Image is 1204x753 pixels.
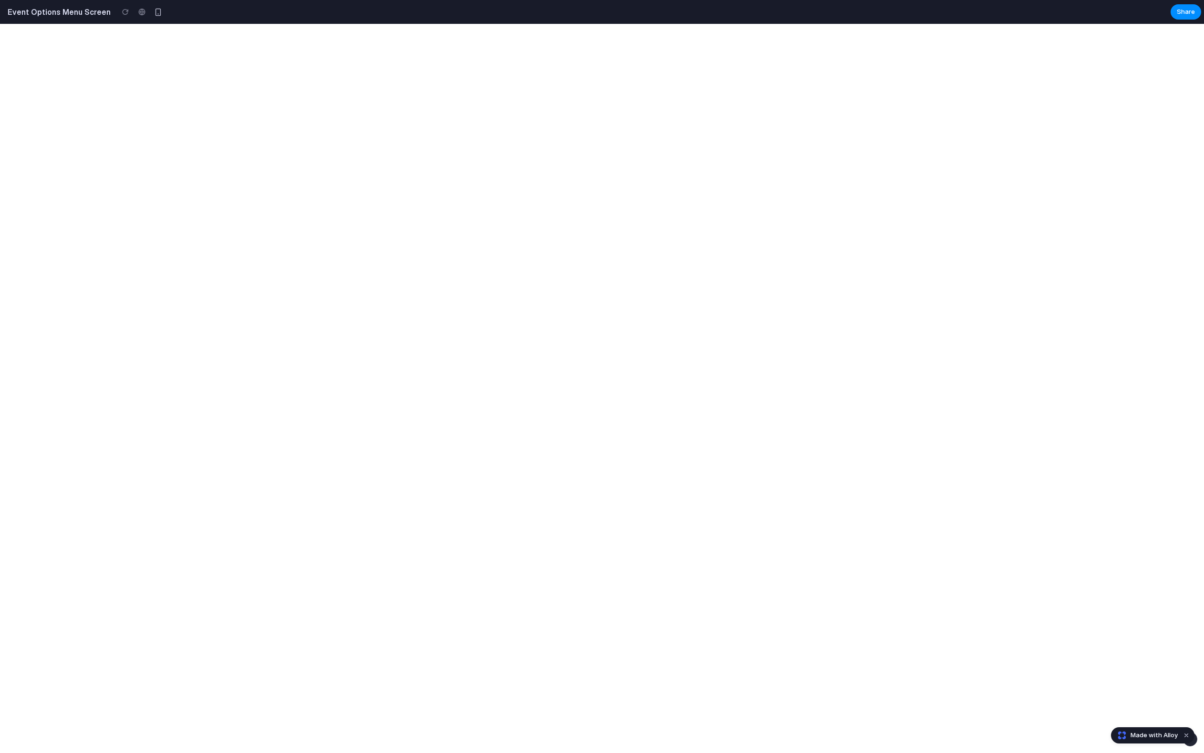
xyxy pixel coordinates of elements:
[1181,730,1192,741] button: Dismiss watermark
[1131,731,1178,740] span: Made with Alloy
[1177,7,1195,17] span: Share
[1171,4,1201,20] button: Share
[4,6,111,18] h2: Event Options Menu Screen
[1111,731,1179,740] a: Made with Alloy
